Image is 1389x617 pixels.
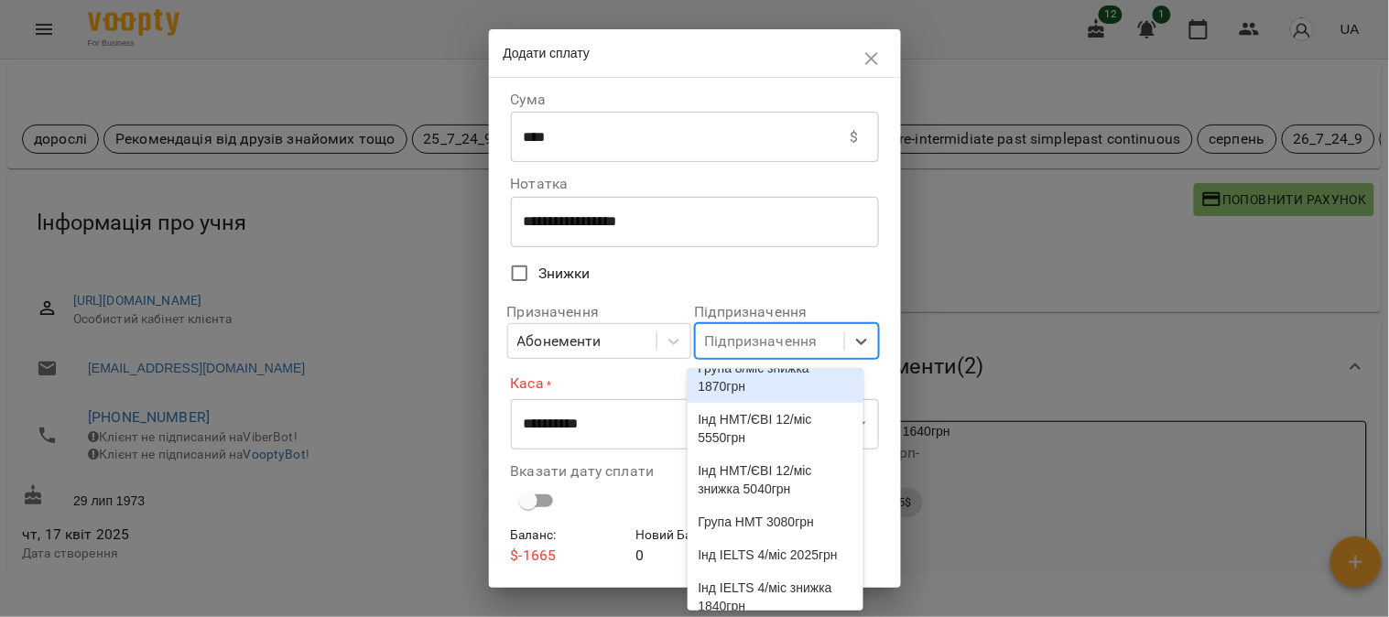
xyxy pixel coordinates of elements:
label: Вказати дату сплати [511,464,879,479]
label: Каса [511,373,879,395]
div: 0 [632,522,757,570]
p: $ -1665 [511,545,629,567]
div: Інд НМТ/ЄВІ 12/міс 5550грн [688,403,864,454]
div: Підпризначення [705,330,818,352]
div: Група 8/міс знижка 1870грн [688,352,864,403]
div: Група НМТ 3080грн [688,505,864,538]
div: Інд НМТ/ЄВІ 12/міс знижка 5040грн [688,454,864,505]
span: Додати сплату [504,46,591,60]
label: Сума [511,92,879,107]
label: Підпризначення [695,305,879,319]
div: Інд IELTS 4/міс 2025грн [688,538,864,571]
p: $ [850,126,858,148]
label: Призначення [507,305,691,319]
label: Нотатка [511,177,879,191]
div: Абонементи [517,330,602,352]
h6: Баланс : [511,525,629,546]
h6: Новий Баланс : [635,525,754,546]
span: Знижки [538,263,591,285]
